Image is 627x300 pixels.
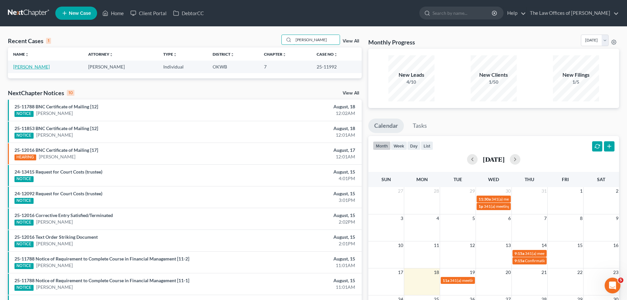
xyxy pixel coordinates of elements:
a: Tasks [407,119,433,133]
a: Typeunfold_more [163,52,177,57]
span: 4 [436,214,440,222]
td: 25-11992 [311,61,362,73]
span: 5 [472,214,476,222]
span: 11a [443,278,449,283]
a: [PERSON_NAME] [36,240,73,247]
a: Districtunfold_more [213,52,234,57]
div: New Leads [388,71,434,79]
div: 12:02AM [246,110,355,117]
a: Case Nounfold_more [317,52,338,57]
i: unfold_more [173,53,177,57]
i: unfold_more [109,53,113,57]
div: August, 15 [246,169,355,175]
span: Confirmation hearing for [PERSON_NAME] [525,258,600,263]
span: 341(a) meeting for [PERSON_NAME] [491,197,555,202]
div: Recent Cases [8,37,51,45]
div: 2:02PM [246,219,355,225]
div: 3:01PM [246,197,355,204]
a: 25-11788 Notice of Requirement to Complete Course in Financial Management [11-1] [14,278,189,283]
div: NextChapter Notices [8,89,74,97]
span: 7 [543,214,547,222]
span: 27 [397,187,404,195]
div: August, 18 [246,125,355,132]
span: 14 [541,241,547,249]
span: 17 [397,268,404,276]
div: 1/50 [471,79,517,85]
div: 11:01AM [246,262,355,269]
span: 21 [541,268,547,276]
span: 30 [505,187,511,195]
div: 11:01AM [246,284,355,290]
td: 7 [259,61,311,73]
a: [PERSON_NAME] [36,262,73,269]
a: Home [99,7,127,19]
span: Sun [381,177,391,182]
span: 15 [577,241,583,249]
span: 2 [615,187,619,195]
span: 9:15a [514,251,524,256]
span: 29 [469,187,476,195]
a: DebtorCC [170,7,207,19]
a: [PERSON_NAME] [36,284,73,290]
a: 25-11853 BNC Certificate of Mailing [12] [14,125,98,131]
a: 24-12092 Request for Court Costs (trustee) [14,191,102,196]
span: 11 [433,241,440,249]
span: 10 [397,241,404,249]
a: [PERSON_NAME] [13,64,50,69]
div: 2:01PM [246,240,355,247]
span: Sat [597,177,605,182]
span: 6 [508,214,511,222]
button: day [407,141,421,150]
span: 13 [505,241,511,249]
div: 12:01AM [246,132,355,138]
span: 341(a) meeting for Treavus Gage [484,204,539,209]
div: NOTICE [14,263,34,269]
span: 9 [615,214,619,222]
a: [PERSON_NAME] [36,110,73,117]
td: Individual [158,61,207,73]
span: New Case [69,11,91,16]
span: 1 [579,187,583,195]
span: 5 [618,278,623,283]
i: unfold_more [230,53,234,57]
span: 12 [469,241,476,249]
div: NOTICE [14,241,34,247]
input: Search by name... [294,35,340,44]
input: Search by name... [432,7,493,19]
button: month [373,141,391,150]
span: 19 [469,268,476,276]
span: 16 [613,241,619,249]
a: 25-11788 BNC Certificate of Mailing [12] [14,104,98,109]
i: unfold_more [282,53,286,57]
i: unfold_more [25,53,29,57]
span: Thu [525,177,534,182]
i: unfold_more [334,53,338,57]
span: 341(a) meeting for [PERSON_NAME] [525,251,588,256]
iframe: Intercom live chat [605,278,620,293]
div: New Filings [553,71,599,79]
a: 25-12016 Corrective Entry Satisfied/Terminated [14,212,113,218]
span: 20 [505,268,511,276]
div: 12:01AM [246,153,355,160]
div: 1/5 [553,79,599,85]
a: 25-11788 Notice of Requirement to Complete Course in Financial Management [11-2] [14,256,189,261]
div: NOTICE [14,285,34,291]
a: Help [504,7,526,19]
span: 11:30a [479,197,491,202]
div: New Clients [471,71,517,79]
div: NOTICE [14,198,34,204]
button: week [391,141,407,150]
span: 8 [579,214,583,222]
div: NOTICE [14,220,34,226]
a: 24-13415 Request for Court Costs (trustee) [14,169,102,175]
div: HEARING [14,154,36,160]
h2: [DATE] [483,156,505,163]
a: Calendar [368,119,404,133]
div: 4/10 [388,79,434,85]
div: August, 18 [246,103,355,110]
a: [PERSON_NAME] [36,219,73,225]
div: August, 15 [246,190,355,197]
div: August, 15 [246,256,355,262]
a: 25-12016 Text Order Striking Document [14,234,98,240]
a: View All [343,91,359,95]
